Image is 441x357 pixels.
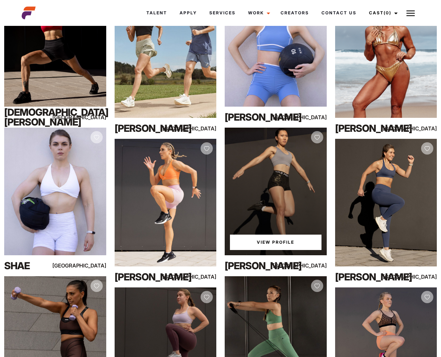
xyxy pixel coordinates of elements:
a: Cast(0) [363,3,402,22]
img: cropped-aefm-brand-fav-22-square.png [22,6,36,20]
div: [PERSON_NAME] [225,110,286,124]
div: [PERSON_NAME] [225,259,286,273]
div: [GEOGRAPHIC_DATA] [406,124,437,133]
div: [GEOGRAPHIC_DATA] [75,261,106,270]
div: [PERSON_NAME] [335,121,396,135]
div: [PERSON_NAME] [115,270,176,284]
a: View Megan Ch'sProfile [230,235,321,250]
div: [PERSON_NAME] [335,270,396,284]
a: Talent [140,3,173,22]
div: [GEOGRAPHIC_DATA] [186,124,216,133]
a: Contact Us [315,3,363,22]
a: Creators [274,3,315,22]
div: [GEOGRAPHIC_DATA] [296,261,326,270]
div: [GEOGRAPHIC_DATA] [75,113,106,122]
a: Apply [173,3,203,22]
a: Services [203,3,242,22]
span: (0) [384,10,391,15]
div: [GEOGRAPHIC_DATA] [296,113,326,122]
img: Burger icon [406,9,415,17]
div: [GEOGRAPHIC_DATA] [186,272,216,281]
div: Shae [4,259,65,273]
div: [GEOGRAPHIC_DATA] [406,272,437,281]
div: [DEMOGRAPHIC_DATA][PERSON_NAME] [4,110,65,124]
a: Work [242,3,274,22]
div: [PERSON_NAME] [115,121,176,135]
